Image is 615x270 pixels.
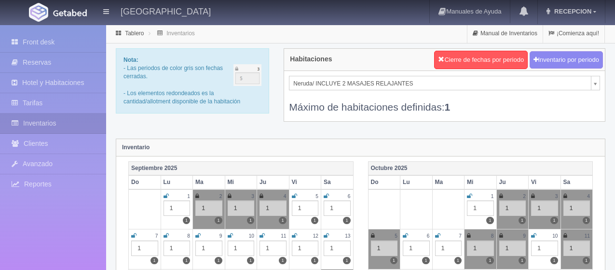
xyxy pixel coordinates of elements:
small: 1 [491,194,494,199]
small: 2 [219,194,222,199]
small: 7 [155,233,158,239]
label: 1 [454,257,462,264]
th: Do [368,175,400,189]
small: 6 [348,194,351,199]
small: 8 [187,233,190,239]
a: Inventarios [166,30,195,37]
small: 3 [555,194,558,199]
label: 1 [422,257,429,264]
small: 7 [459,233,462,239]
div: 1 [563,241,590,256]
b: Nota: [123,57,138,63]
th: Sa [321,175,354,189]
h4: [GEOGRAPHIC_DATA] [121,5,211,17]
small: 11 [585,233,590,239]
small: 12 [313,233,318,239]
button: Inventario por periodo [530,51,603,69]
small: 3 [251,194,254,199]
a: ¡Comienza aquí! [543,24,604,43]
small: 1 [187,194,190,199]
div: 1 [435,241,462,256]
div: 1 [467,241,494,256]
div: 1 [164,241,191,256]
div: 1 [499,241,526,256]
a: Tablero [125,30,144,37]
th: Vi [289,175,321,189]
th: Ju [496,175,529,189]
th: Ju [257,175,289,189]
th: Lu [161,175,193,189]
small: 8 [491,233,494,239]
th: Mi [465,175,497,189]
div: 1 [499,200,526,216]
label: 1 [519,257,526,264]
div: 1 [467,200,494,216]
small: 6 [427,233,430,239]
small: 9 [219,233,222,239]
span: Neruda/ INCLUYE 2 MASAJES RELAJANTES [293,76,587,91]
div: 1 [195,241,222,256]
label: 1 [311,257,318,264]
div: 1 [324,241,351,256]
div: 1 [260,200,287,216]
th: Septiembre 2025 [129,161,354,175]
small: 4 [284,194,287,199]
label: 1 [247,217,254,224]
img: Getabed [53,9,87,16]
label: 1 [550,257,558,264]
label: 1 [215,217,222,224]
th: Do [129,175,161,189]
label: 1 [150,257,158,264]
div: 1 [324,200,351,216]
label: 1 [343,217,350,224]
th: Mi [225,175,257,189]
label: 1 [343,257,350,264]
small: 10 [249,233,254,239]
small: 10 [552,233,558,239]
label: 1 [390,257,397,264]
label: 1 [519,217,526,224]
div: 1 [131,241,158,256]
th: Ma [193,175,225,189]
img: Getabed [29,3,48,22]
label: 1 [215,257,222,264]
small: 9 [523,233,526,239]
button: Cierre de fechas por periodo [434,51,528,69]
div: 1 [292,200,319,216]
label: 1 [583,257,590,264]
img: cutoff.png [233,64,262,86]
small: 4 [587,194,590,199]
div: 1 [531,200,558,216]
th: Lu [400,175,433,189]
h4: Habitaciones [290,56,332,63]
div: 1 [228,241,255,256]
label: 1 [311,217,318,224]
label: 1 [279,257,286,264]
div: - Las periodos de color gris son fechas cerradas. - Los elementos redondeados es la cantidad/allo... [116,48,269,114]
div: 1 [403,241,430,256]
div: 1 [292,241,319,256]
label: 1 [486,257,493,264]
label: 1 [583,217,590,224]
div: 1 [195,200,222,216]
div: 1 [164,200,191,216]
th: Octubre 2025 [368,161,593,175]
small: 13 [345,233,350,239]
span: RECEPCION [552,8,591,15]
th: Vi [529,175,561,189]
label: 1 [247,257,254,264]
label: 1 [550,217,558,224]
small: 5 [395,233,397,239]
div: 1 [371,241,398,256]
th: Ma [432,175,465,189]
a: Neruda/ INCLUYE 2 MASAJES RELAJANTES [289,76,600,90]
label: 1 [486,217,493,224]
small: 2 [523,194,526,199]
strong: Inventario [122,144,150,151]
small: 5 [315,194,318,199]
div: 1 [228,200,255,216]
b: 1 [445,101,451,113]
label: 1 [183,217,190,224]
label: 1 [183,257,190,264]
div: Máximo de habitaciones definidas: [289,90,600,114]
